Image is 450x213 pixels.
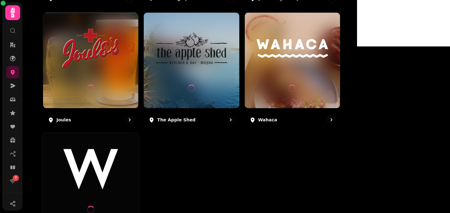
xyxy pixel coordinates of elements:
[7,175,19,187] a: 7
[245,12,340,128] a: WahacaWahacaWahaca
[258,117,277,123] p: Wahaca
[54,149,127,189] img: Wallis & Co
[156,29,227,68] img: The Apple Shed
[257,29,328,68] img: Wahaca
[55,29,126,68] img: Joules
[43,12,139,128] a: JoulesJoulesJoules
[126,117,133,123] svg: go to
[143,12,239,128] a: The Apple ShedThe Apple ShedThe Apple Shed
[56,117,71,123] p: Joules
[157,117,196,123] p: The Apple Shed
[227,117,234,123] svg: go to
[15,176,17,180] span: 7
[328,117,334,123] svg: go to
